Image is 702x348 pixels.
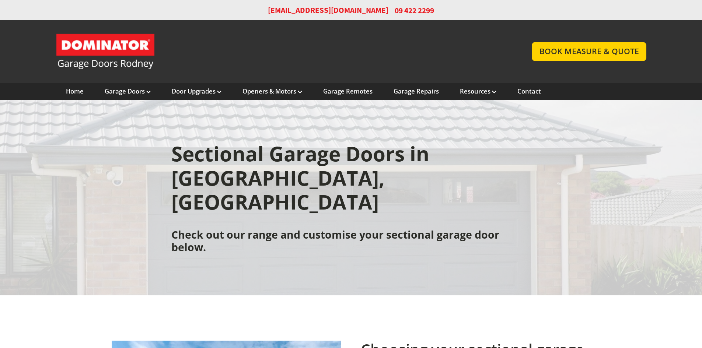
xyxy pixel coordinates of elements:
a: Home [66,87,84,95]
h1: Sectional Garage Doors in [GEOGRAPHIC_DATA], [GEOGRAPHIC_DATA] [171,142,531,214]
a: Door Upgrades [172,87,221,95]
a: [EMAIL_ADDRESS][DOMAIN_NAME] [268,5,388,16]
a: Garage Doors [105,87,151,95]
a: Garage Remotes [323,87,373,95]
a: BOOK MEASURE & QUOTE [532,42,646,61]
a: Garage Door and Secure Access Solutions homepage [56,33,517,70]
a: Garage Repairs [394,87,439,95]
a: Resources [460,87,496,95]
a: Contact [517,87,541,95]
strong: Check out our range and customise your sectional garage door below. [171,228,499,254]
span: 09 422 2299 [395,5,434,16]
a: Openers & Motors [242,87,302,95]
